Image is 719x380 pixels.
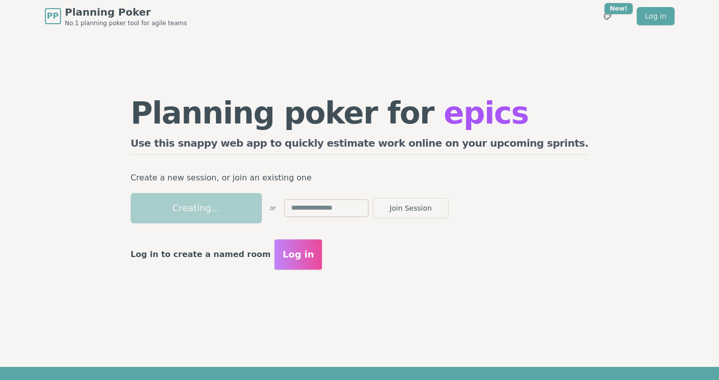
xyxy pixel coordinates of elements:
span: Planning Poker [65,5,187,19]
button: Log in [274,239,322,270]
span: or [270,204,276,212]
button: Join Session [373,198,449,218]
div: New! [604,3,633,14]
button: New! [598,7,617,25]
span: No.1 planning poker tool for agile teams [65,19,187,27]
h1: Planning poker for [131,98,589,128]
p: Create a new session, or join an existing one [131,171,589,185]
span: Log in [283,247,314,262]
a: Log in [637,7,674,25]
h2: Use this snappy web app to quickly estimate work online on your upcoming sprints. [131,136,589,155]
a: PPPlanning PokerNo.1 planning poker tool for agile teams [45,5,187,27]
p: Log in to create a named room [131,247,271,262]
span: epics [444,95,528,131]
span: PP [47,10,59,22]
